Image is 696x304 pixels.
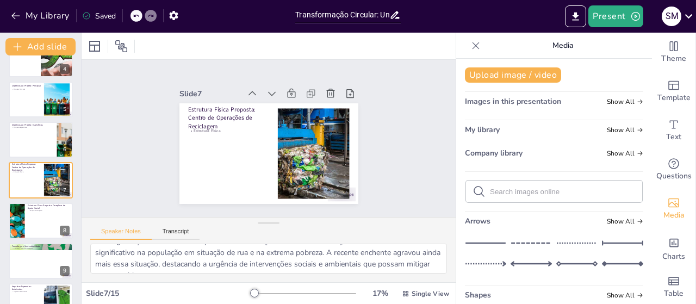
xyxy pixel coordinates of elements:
[367,288,393,299] div: 17 %
[12,84,41,87] p: Objetivos do Projeto: Principal
[12,290,41,293] p: Impactos Ambientais
[663,209,685,221] span: Media
[12,245,70,248] p: Tecnologia e Sustentabilidade
[607,291,643,299] span: Show all
[588,5,643,27] button: Present
[60,226,70,235] div: 8
[656,170,692,182] span: Questions
[12,247,70,250] p: Tecnologia e Sustentabilidade
[295,7,389,23] input: Insert title
[60,185,70,195] div: 7
[12,284,41,290] p: Impactos Esperados: Ambientais
[484,33,641,59] p: Media
[465,125,500,135] span: My library
[465,96,561,107] span: Images in this presentation
[28,209,70,212] p: Complexo de Apoio
[9,41,73,77] div: 4
[188,106,269,131] p: Estrutura Física Proposta: Centro de Operações de Reciclagem
[652,111,695,150] div: Add text boxes
[607,150,643,157] span: Show all
[82,11,116,21] div: Saved
[5,38,76,55] button: Add slide
[12,163,41,172] p: Estrutura Física Proposta: Centro de Operações de Reciclagem
[662,7,681,26] div: S M
[60,145,70,154] div: 6
[652,33,695,72] div: Change the overall theme
[86,38,103,55] div: Layout
[652,150,695,189] div: Get real-time input from your audience
[664,288,683,300] span: Table
[9,122,73,158] div: https://cdn.sendsteps.com/images/logo/sendsteps_logo_white.pnghttps://cdn.sendsteps.com/images/lo...
[465,148,523,158] span: Company library
[657,92,691,104] span: Template
[9,162,73,198] div: https://cdn.sendsteps.com/images/logo/sendsteps_logo_white.pnghttps://cdn.sendsteps.com/images/lo...
[652,228,695,268] div: Add charts and graphs
[60,104,70,114] div: 5
[662,251,685,263] span: Charts
[490,188,636,196] input: Search images online
[9,203,73,239] div: https://cdn.sendsteps.com/images/logo/sendsteps_logo_white.pnghttps://cdn.sendsteps.com/images/lo...
[8,7,74,24] button: My Library
[90,228,152,240] button: Speaker Notes
[188,128,269,134] p: Estrutura Física
[9,243,73,279] div: https://cdn.sendsteps.com/images/logo/sendsteps_logo_white.pnghttps://cdn.sendsteps.com/images/lo...
[652,72,695,111] div: Add ready made slides
[412,289,449,298] span: Single View
[607,218,643,225] span: Show all
[152,228,200,240] button: Transcript
[9,82,73,117] div: https://cdn.sendsteps.com/images/logo/sendsteps_logo_white.pnghttps://cdn.sendsteps.com/images/lo...
[666,131,681,143] span: Text
[652,189,695,228] div: Add images, graphics, shapes or video
[60,64,70,74] div: 4
[661,53,686,65] span: Theme
[12,123,54,127] p: Objetivos do Projeto: Específicos
[565,5,586,27] button: Export to PowerPoint
[465,290,491,300] span: Shapes
[60,266,70,276] div: 9
[12,171,41,173] p: Estrutura Física
[28,204,70,210] p: Estrutura Física Proposta: Complexo de Apoio Social
[465,67,561,83] button: Upload image / video
[12,126,54,128] p: Objetivos Específicos
[86,288,252,299] div: Slide 7 / 15
[607,98,643,106] span: Show all
[465,216,490,226] span: Arrows
[607,126,643,134] span: Show all
[12,88,41,90] p: Objetivo Principal
[115,40,128,53] span: Position
[179,89,241,99] div: Slide 7
[90,244,447,274] textarea: A estrutura física proposta é fundamental para garantir a eficiência do processo de reciclagem. C...
[662,5,681,27] button: S M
